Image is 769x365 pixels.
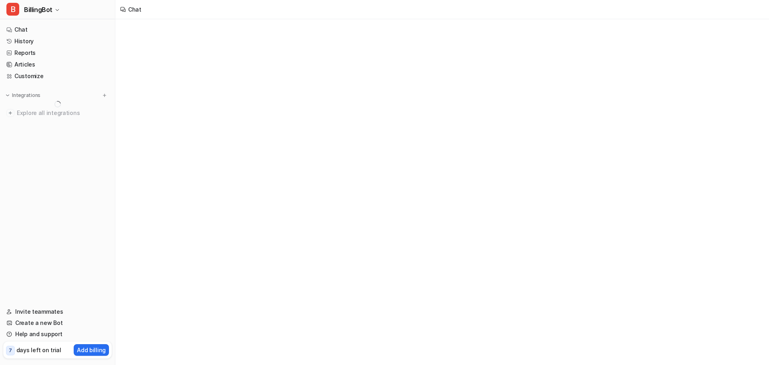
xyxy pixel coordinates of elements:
p: Add billing [77,346,106,354]
img: menu_add.svg [102,93,107,98]
a: Articles [3,59,112,70]
a: Help and support [3,329,112,340]
a: Create a new Bot [3,317,112,329]
a: Reports [3,47,112,58]
img: explore all integrations [6,109,14,117]
p: Integrations [12,92,40,99]
div: Chat [128,5,141,14]
a: Invite teammates [3,306,112,317]
a: Explore all integrations [3,107,112,119]
a: History [3,36,112,47]
a: Chat [3,24,112,35]
span: BillingBot [24,4,52,15]
button: Integrations [3,91,43,99]
a: Customize [3,71,112,82]
span: B [6,3,19,16]
img: expand menu [5,93,10,98]
button: Add billing [74,344,109,356]
p: 7 [9,347,12,354]
span: Explore all integrations [17,107,109,119]
p: days left on trial [16,346,61,354]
